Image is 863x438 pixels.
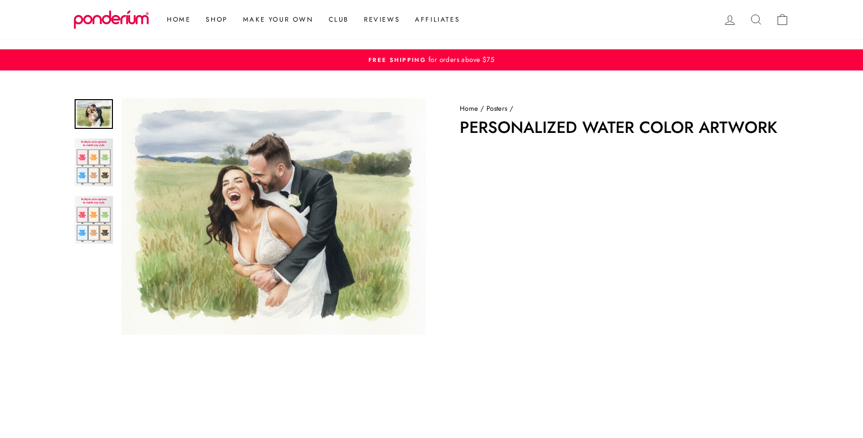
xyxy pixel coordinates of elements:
[368,56,426,64] span: FREE Shipping
[321,11,356,29] a: Club
[154,11,467,29] ul: Primary
[480,103,484,113] span: /
[460,103,789,114] nav: breadcrumbs
[510,103,513,113] span: /
[407,11,467,29] a: Affiliates
[75,196,113,244] img: Personalized Water Color Artwork
[235,11,321,29] a: Make Your Own
[460,103,478,113] a: Home
[426,54,495,64] span: for orders above $75
[460,119,789,135] h1: Personalized Water Color Artwork
[75,138,113,186] img: Personalized Water Color Artwork
[159,11,198,29] a: Home
[486,103,508,113] a: Posters
[356,11,407,29] a: Reviews
[74,10,149,29] img: Ponderium
[198,11,235,29] a: Shop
